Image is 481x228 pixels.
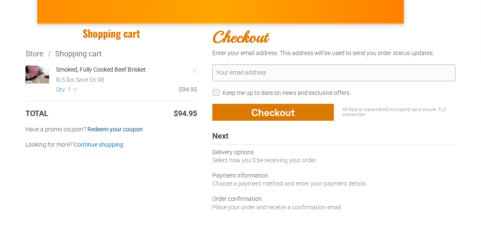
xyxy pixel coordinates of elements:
div: Enter your email address. This address will be used to send you order status updates. [212,49,456,58]
div: $94.95 [78,86,197,94]
a: Store [25,49,44,58]
div: All data is transmitted encrypted via a secure TLS connection [334,104,456,121]
h2: Checkout [212,27,456,47]
a: Smoked, Fully Cooked Beef Brisket [56,66,197,74]
div: Select how you’ll be receiving your order. [212,156,456,165]
div: 5 lbs Save $6.98 [62,76,104,83]
span: / [44,49,55,58]
a: Shopping cart [55,49,102,58]
h1: Shopping cart [25,27,197,40]
label: Keep me up to date on news and exclusive offers [222,89,350,96]
td: Total [25,108,102,119]
div: Looking for more? [25,141,197,149]
div: Payment information [212,172,456,180]
a: Remove Item [186,62,203,79]
div: lb: [56,76,62,83]
a: Redeem your coupon [87,125,143,134]
div: Order confirmation [212,195,456,203]
button: Checkout [212,104,334,121]
div: Next [212,131,456,145]
input: Your email address [212,64,456,81]
a: Continue shopping [74,141,123,149]
div: Delivery options [212,148,456,157]
span: $94.95 [174,108,197,119]
div: Breadcrumbs [25,48,197,59]
div: Place your order and receive a confirmation email. [212,203,456,212]
div: Choose a payment method and enter your payment details. [212,180,456,188]
label: Have a promo coupon? [25,125,197,134]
